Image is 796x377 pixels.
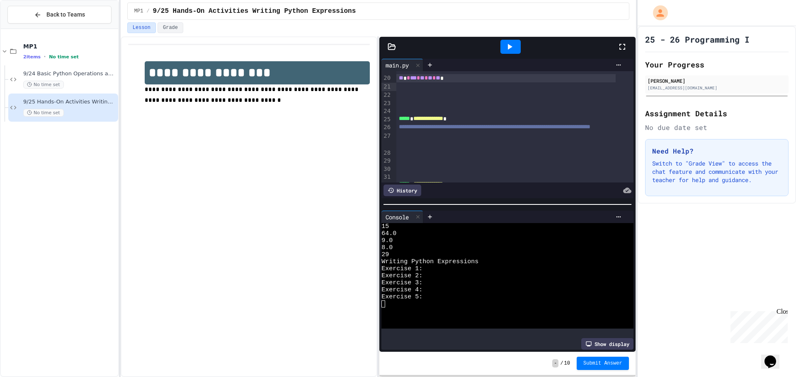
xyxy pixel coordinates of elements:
[381,237,393,244] span: 9.0
[583,360,622,367] span: Submit Answer
[577,357,629,370] button: Submit Answer
[146,8,149,14] span: /
[381,59,423,71] div: main.py
[381,279,422,286] span: Exercise 3:
[49,54,79,60] span: No time set
[381,91,392,99] div: 22
[560,360,563,367] span: /
[564,360,570,367] span: 10
[381,244,393,251] span: 8.0
[648,77,786,84] div: [PERSON_NAME]
[158,22,183,33] button: Grade
[7,6,112,24] button: Back to Teams
[652,146,781,156] h3: Need Help?
[23,81,64,89] span: No time set
[44,53,46,60] span: •
[645,108,789,119] h2: Assignment Details
[381,258,478,265] span: Writing Python Expressions
[381,115,392,124] div: 25
[23,54,41,60] span: 2 items
[645,34,750,45] h1: 25 - 26 Programming I
[153,6,356,16] span: 9/25 Hands-On Activities Writing Python Expressions
[381,61,413,70] div: main.py
[381,157,392,165] div: 29
[381,132,392,149] div: 27
[381,99,392,108] div: 23
[645,59,789,70] h2: Your Progress
[381,149,392,157] div: 28
[127,22,156,33] button: Lesson
[381,173,392,181] div: 31
[381,83,392,91] div: 21
[727,308,788,343] iframe: chat widget
[581,338,633,350] div: Show display
[381,286,422,293] span: Exercise 4:
[381,265,422,272] span: Exercise 1:
[3,3,57,53] div: Chat with us now!Close
[644,3,670,22] div: My Account
[645,122,789,132] div: No due date set
[381,181,392,190] div: 32
[23,70,116,77] span: 9/24 Basic Python Operations and Functions
[381,293,422,300] span: Exercise 5:
[552,359,558,367] span: -
[652,159,781,184] p: Switch to "Grade View" to access the chat feature and communicate with your teacher for help and ...
[23,43,116,50] span: MP1
[383,185,421,196] div: History
[648,85,786,91] div: [EMAIL_ADDRESS][DOMAIN_NAME]
[381,272,422,279] span: Exercise 2:
[381,211,423,223] div: Console
[381,165,392,173] div: 30
[381,251,389,258] span: 29
[134,8,143,14] span: MP1
[381,107,392,115] div: 24
[761,344,788,369] iframe: chat widget
[381,123,392,132] div: 26
[46,10,85,19] span: Back to Teams
[381,230,396,237] span: 64.0
[23,109,64,117] span: No time set
[381,74,392,82] div: 20
[381,213,413,221] div: Console
[23,98,116,106] span: 9/25 Hands-On Activities Writing Python Expressions
[381,223,389,230] span: 15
